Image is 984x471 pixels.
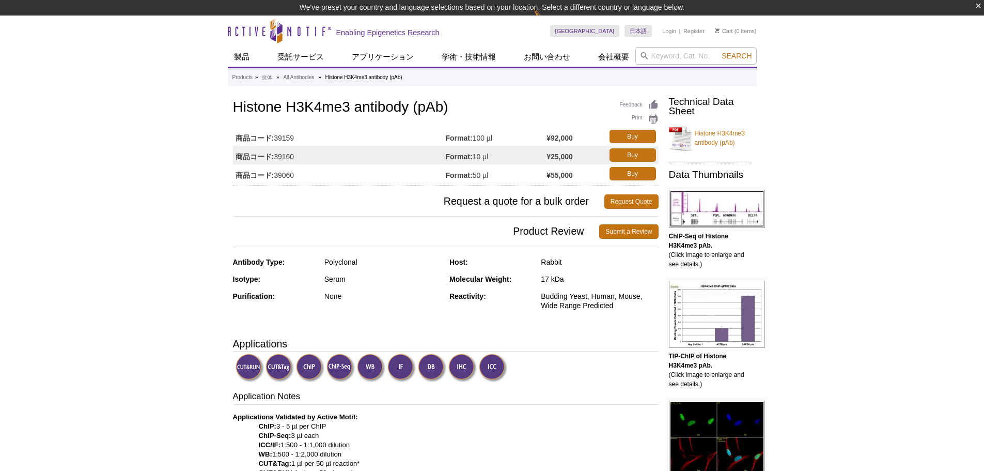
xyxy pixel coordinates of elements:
[448,354,477,382] img: Immunohistochemistry Validated
[449,275,511,283] strong: Molecular Weight:
[233,390,659,405] h3: Application Notes
[669,97,752,116] h2: Technical Data Sheet
[541,275,658,284] div: 17 kDa
[722,52,752,60] span: Search
[604,194,659,209] a: Request Quote
[326,354,355,382] img: ChIP-Seq Validated
[449,292,486,300] strong: Reactivity:
[233,164,446,183] td: 39060
[719,51,755,60] button: Search
[679,25,681,37] li: |
[228,47,256,67] a: 製品
[669,352,752,389] p: (Click image to enlarge and see details.)
[620,99,659,111] a: Feedback
[233,275,261,283] strong: Isotype:
[683,27,705,35] a: Register
[236,152,274,161] strong: 商品コード:
[271,47,330,67] a: 受託サービス
[449,258,468,266] strong: Host:
[259,450,272,458] strong: WB:
[446,127,547,146] td: 100 µl
[233,224,600,239] span: Product Review
[233,413,358,421] b: Applications Validated by Active Motif:
[233,99,659,117] h1: Histone H3K4me3 antibody (pAb)
[259,422,276,430] strong: ChIP:
[669,190,765,228] img: Histone H3K4me3 antibody (pAb) tested by ChIP-Seq.
[715,25,757,37] li: (0 items)
[550,25,620,37] a: [GEOGRAPHIC_DATA]
[599,224,658,239] a: Submit a Review
[357,354,385,382] img: Western Blot Validated
[236,354,264,382] img: CUT&RUN Validated
[296,354,324,382] img: ChIP Validated
[610,167,656,180] a: Buy
[259,432,291,439] strong: ChIP-Seq:
[255,74,258,80] li: »
[662,27,676,35] a: Login
[233,258,285,266] strong: Antibody Type:
[546,133,573,143] strong: ¥92,000
[620,113,659,125] a: Print
[446,171,473,180] strong: Format:
[446,133,473,143] strong: Format:
[518,47,576,67] a: お問い合わせ
[534,8,561,32] img: Change Here
[259,441,281,449] strong: ICC/IF:
[479,354,507,382] img: Immunocytochemistry Validated
[387,354,416,382] img: Immunofluorescence Validated
[446,152,473,161] strong: Format:
[325,74,402,80] li: Histone H3K4me3 antibody (pAb)
[233,336,659,352] h3: Applications
[546,152,573,161] strong: ¥25,000
[324,275,442,284] div: Serum
[669,170,752,179] h2: Data Thumbnails
[715,28,720,33] img: Your Cart
[233,127,446,146] td: 39159
[283,73,314,82] a: All Antibodies
[715,27,733,35] a: Cart
[233,194,604,209] span: Request a quote for a bulk order
[232,73,253,82] a: Products
[276,74,279,80] li: »
[259,460,291,467] strong: CUT&Tag:
[541,257,658,267] div: Rabbit
[324,257,442,267] div: Polyclonal
[236,133,274,143] strong: 商品コード:
[346,47,420,67] a: アプリケーション
[592,47,635,67] a: 会社概要
[669,232,752,269] p: (Click image to enlarge and see details.)
[324,292,442,301] div: None
[624,25,652,37] a: 日本語
[336,28,440,37] h2: Enabling Epigenetics Research
[546,171,573,180] strong: ¥55,000
[446,164,547,183] td: 50 µl
[233,146,446,164] td: 39160
[669,281,765,348] img: Histone H3K4me3 antibody (pAb) tested by TIP-ChIP.
[669,123,752,154] a: Histone H3K4me3 antibody (pAb)
[610,148,656,162] a: Buy
[435,47,502,67] a: 学術・技術情報
[541,292,658,310] div: Budding Yeast, Human, Mouse, Wide Range Predicted
[265,354,294,382] img: CUT&Tag Validated
[418,354,446,382] img: Dot Blot Validated
[446,146,547,164] td: 10 µl
[635,47,757,65] input: Keyword, Cat. No.
[236,171,274,180] strong: 商品コード:
[610,130,656,143] a: Buy
[318,74,321,80] li: »
[262,73,272,82] a: 抗体
[669,233,728,249] b: ChIP-Seq of Histone H3K4me3 pAb.
[669,353,727,369] b: TIP-ChIP of Histone H3K4me3 pAb.
[233,292,275,300] strong: Purification:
